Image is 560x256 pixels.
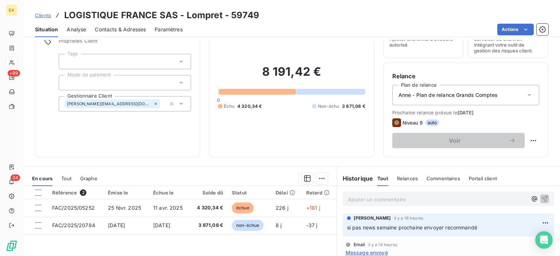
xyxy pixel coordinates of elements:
[232,220,264,231] span: non-échue
[108,222,125,228] span: [DATE]
[394,216,423,220] span: il y a 18 heures
[401,138,509,143] span: Voir
[32,176,52,181] span: En cours
[11,174,20,181] span: 34
[469,176,497,181] span: Portail client
[474,36,542,54] span: Surveiller ce client en intégrant votre outil de gestion des risques client.
[67,102,152,106] span: [PERSON_NAME][EMAIL_ADDRESS][DOMAIN_NAME]
[108,190,144,196] div: Émise le
[458,110,474,115] span: [DATE]
[52,222,95,228] span: FAC/2025/20784
[306,205,320,211] span: +181 j
[8,70,20,76] span: +99
[153,222,170,228] span: [DATE]
[217,97,220,103] span: 0
[354,243,365,247] span: Email
[52,189,99,196] div: Référence
[224,103,234,110] span: Échu
[108,205,141,211] span: 25 févr. 2025
[59,38,191,48] span: Propriétés Client
[342,103,365,110] span: 3 871,08 €
[65,58,71,65] input: Ajouter une valeur
[232,202,254,213] span: échue
[237,103,262,110] span: 4 320,34 €
[389,36,458,48] span: Ajouter une limite d’encours autorisé
[194,222,223,229] span: 3 871,08 €
[6,240,17,252] img: Logo LeanPay
[398,91,498,99] span: Anne - Plan de relance Grands Comptes
[276,205,288,211] span: 226 j
[65,79,71,86] input: Ajouter une valeur
[95,26,146,33] span: Contacts & Adresses
[35,12,51,19] a: Clients
[402,120,423,126] span: Niveau 9
[153,190,186,196] div: Échue le
[377,176,388,181] span: Tout
[153,205,183,211] span: 11 avr. 2025
[318,103,339,110] span: Non-échu
[397,176,418,181] span: Relances
[306,190,332,196] div: Retard
[218,64,365,86] h2: 8 191,42 €
[194,190,223,196] div: Solde dû
[276,190,297,196] div: Délai
[61,176,71,181] span: Tout
[80,189,86,196] span: 2
[232,190,267,196] div: Statut
[427,176,460,181] span: Commentaires
[35,26,58,33] span: Situation
[194,204,223,212] span: 4 320,34 €
[6,4,17,16] div: EX
[337,174,373,183] h6: Historique
[35,12,51,18] span: Clients
[535,231,553,249] div: Open Intercom Messenger
[67,26,86,33] span: Analyse
[64,9,259,22] h3: LOGISTIQUE FRANCE SAS - Lompret - 59749
[306,222,318,228] span: -37 j
[160,101,166,107] input: Ajouter une valeur
[52,205,95,211] span: FAC/2025/05252
[354,215,391,221] span: [PERSON_NAME]
[368,243,397,247] span: il y a 18 heures
[80,176,97,181] span: Graphe
[392,110,539,115] span: Prochaine relance prévue le
[392,72,539,80] h6: Relance
[425,119,439,126] span: auto
[497,24,534,35] button: Actions
[276,222,281,228] span: 8 j
[155,26,183,33] span: Paramètres
[392,133,525,148] button: Voir
[347,224,477,231] span: si pas news semaine prochaine envoyer recommandé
